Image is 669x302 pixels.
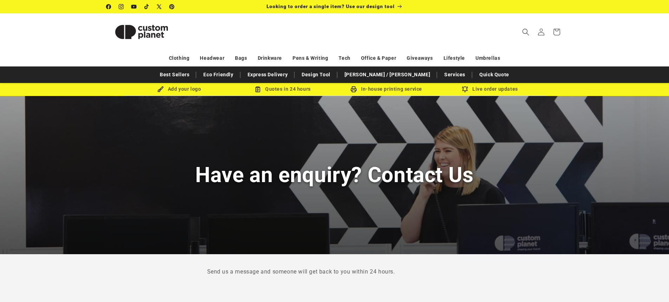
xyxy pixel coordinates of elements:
[339,52,350,64] a: Tech
[476,69,513,81] a: Quick Quote
[518,24,533,40] summary: Search
[444,52,465,64] a: Lifestyle
[350,86,357,92] img: In-house printing
[104,13,179,50] a: Custom Planet
[235,52,247,64] a: Bags
[200,52,224,64] a: Headwear
[255,86,261,92] img: Order Updates Icon
[200,69,237,81] a: Eco Friendly
[231,85,335,94] div: Quotes in 24 hours
[475,52,500,64] a: Umbrellas
[106,16,177,48] img: Custom Planet
[462,86,468,92] img: Order updates
[207,267,462,277] p: Send us a message and someone will get back to you within 24 hours.
[293,52,328,64] a: Pens & Writing
[298,69,334,81] a: Design Tool
[335,85,438,94] div: In-house printing service
[407,52,433,64] a: Giveaways
[156,69,193,81] a: Best Sellers
[157,86,164,92] img: Brush Icon
[341,69,434,81] a: [PERSON_NAME] / [PERSON_NAME]
[438,85,542,94] div: Live order updates
[267,4,395,9] span: Looking to order a single item? Use our design tool
[127,85,231,94] div: Add your logo
[244,69,291,81] a: Express Delivery
[361,52,396,64] a: Office & Paper
[441,69,469,81] a: Services
[195,161,474,188] h1: Have an enquiry? Contact Us
[258,52,282,64] a: Drinkware
[169,52,190,64] a: Clothing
